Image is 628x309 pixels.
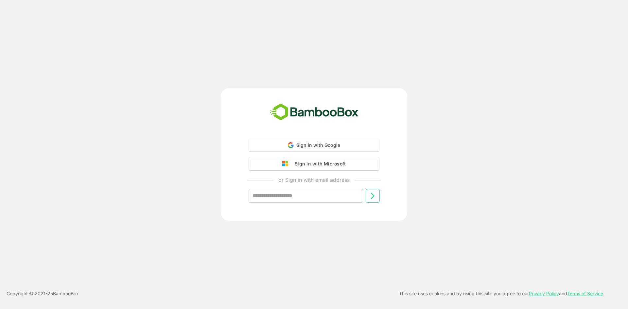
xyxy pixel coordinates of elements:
img: bamboobox [266,101,362,123]
a: Privacy Policy [529,291,559,296]
span: Sign in with Google [296,142,340,148]
p: or Sign in with email address [278,176,350,184]
button: Sign in with Microsoft [249,157,379,171]
div: Sign in with Microsoft [291,160,346,168]
a: Terms of Service [567,291,603,296]
p: This site uses cookies and by using this site you agree to our and [399,290,603,298]
img: google [282,161,291,167]
p: Copyright © 2021- 25 BambooBox [7,290,79,298]
div: Sign in with Google [249,139,379,152]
